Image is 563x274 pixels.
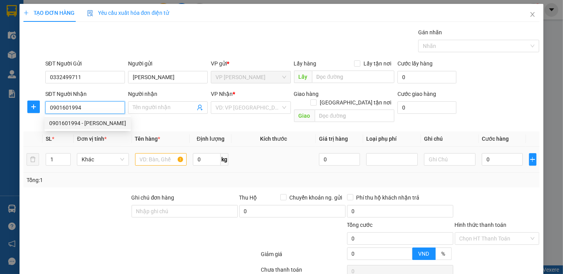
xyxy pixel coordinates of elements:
div: Người nhận [128,90,208,98]
span: [GEOGRAPHIC_DATA], [GEOGRAPHIC_DATA] ↔ [GEOGRAPHIC_DATA] [21,33,84,53]
label: Cước lấy hàng [397,60,433,67]
label: Cước giao hàng [397,91,436,97]
span: Cước hàng [482,136,509,142]
label: Ghi chú đơn hàng [132,194,175,201]
span: Phí thu hộ khách nhận trả [353,193,423,202]
th: Loại phụ phí [363,131,421,147]
span: Lấy hàng [294,60,317,67]
span: plus [23,10,29,16]
span: [GEOGRAPHIC_DATA] tận nơi [317,98,394,107]
img: icon [87,10,93,16]
span: up [406,249,410,253]
button: Close [522,4,543,26]
span: plus [529,156,536,163]
div: Tổng: 1 [27,176,217,184]
div: 0901601994 - CAO XUÂN THẮNG [45,117,131,129]
div: SĐT Người Nhận [45,90,125,98]
span: VP Xuân Hội [216,71,286,83]
div: VP gửi [211,59,290,68]
span: Định lượng [197,136,224,142]
span: close [529,11,536,18]
div: SĐT Người Gửi [45,59,125,68]
span: VP Nhận [211,91,233,97]
span: Khác [82,154,124,165]
span: VND [419,251,429,257]
span: Increase Value [62,154,70,159]
label: Gán nhãn [418,29,442,35]
input: Dọc đường [315,110,394,122]
span: TẠO ĐƠN HÀNG [23,10,74,16]
button: plus [529,153,536,166]
span: Chuyển khoản ng. gửi [287,193,346,202]
span: Decrease Value [62,159,70,165]
span: Increase Value [403,248,412,254]
span: Lấy tận nơi [360,59,394,68]
input: Cước giao hàng [397,101,456,114]
span: up [64,155,69,159]
input: Ghi Chú [424,153,476,166]
span: Decrease Value [403,254,412,260]
button: delete [27,153,39,166]
div: Giảm giá [260,250,346,263]
th: Ghi chú [421,131,479,147]
span: Yêu cầu xuất hóa đơn điện tử [87,10,169,16]
input: 0 [319,153,360,166]
img: logo [4,32,20,70]
input: Cước lấy hàng [397,71,456,83]
span: SL [46,136,52,142]
span: Kích thước [260,136,287,142]
span: Giao [294,110,315,122]
span: Tên hàng [135,136,160,142]
span: Giao hàng [294,91,319,97]
input: Ghi chú đơn hàng [132,205,238,217]
button: plus [27,101,40,113]
strong: CHUYỂN PHÁT NHANH AN PHÚ QUÝ [25,6,81,32]
span: % [442,251,445,257]
span: Lấy [294,71,312,83]
span: kg [221,153,228,166]
span: down [64,160,69,165]
span: Tổng cước [347,222,373,228]
span: Giá trị hàng [319,136,348,142]
input: Dọc đường [312,71,394,83]
div: 0901601994 - [PERSON_NAME] [49,119,126,127]
span: user-add [197,104,203,111]
div: Người gửi [128,59,208,68]
label: Hình thức thanh toán [455,222,507,228]
span: plus [28,104,39,110]
span: Đơn vị tính [77,136,106,142]
span: Thu Hộ [239,194,257,201]
input: VD: Bàn, Ghế [135,153,187,166]
span: down [406,255,410,259]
